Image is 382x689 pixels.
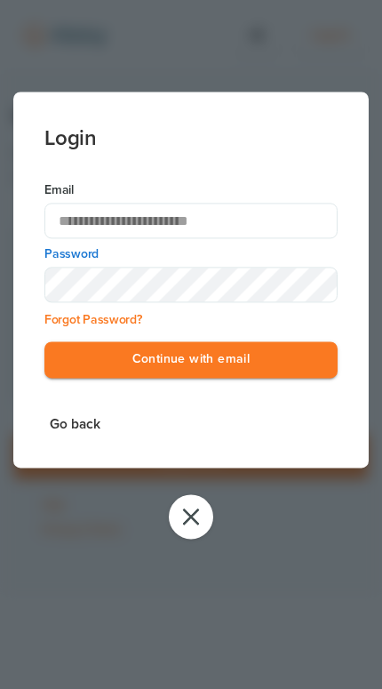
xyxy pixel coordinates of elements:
[169,494,213,539] button: Close
[44,312,142,327] a: Forgot Password?
[44,413,106,437] button: Go back
[44,245,338,263] label: Password
[44,341,338,378] button: Continue with email
[44,92,338,150] h3: Login
[44,267,338,302] input: Input Password
[44,203,338,238] input: Email Address
[44,181,338,199] label: Email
